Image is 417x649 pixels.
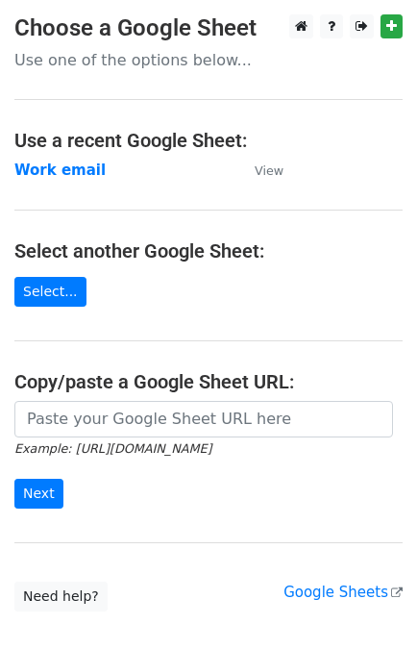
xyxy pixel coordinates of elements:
[14,239,403,262] h4: Select another Google Sheet:
[14,370,403,393] h4: Copy/paste a Google Sheet URL:
[14,129,403,152] h4: Use a recent Google Sheet:
[14,162,106,179] a: Work email
[283,584,403,601] a: Google Sheets
[14,14,403,42] h3: Choose a Google Sheet
[14,479,63,509] input: Next
[14,401,393,437] input: Paste your Google Sheet URL here
[14,50,403,70] p: Use one of the options below...
[14,277,86,307] a: Select...
[14,441,211,456] small: Example: [URL][DOMAIN_NAME]
[255,163,283,178] small: View
[235,162,283,179] a: View
[14,582,108,612] a: Need help?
